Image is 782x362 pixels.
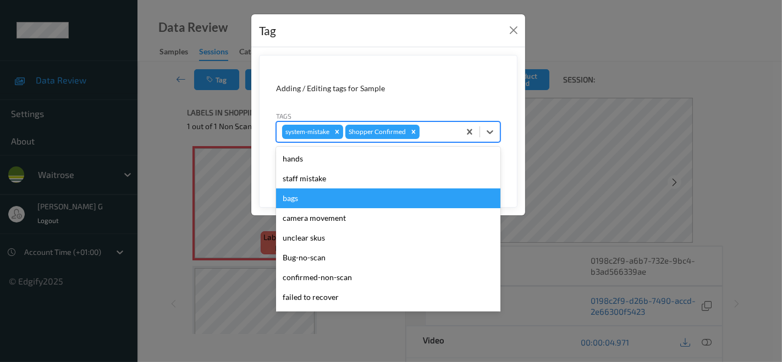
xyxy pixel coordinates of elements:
[276,149,500,169] div: hands
[276,268,500,287] div: confirmed-non-scan
[407,125,420,139] div: Remove Shopper Confirmed
[276,83,500,94] div: Adding / Editing tags for Sample
[331,125,343,139] div: Remove system-mistake
[276,188,500,208] div: bags
[259,22,276,40] div: Tag
[276,111,291,121] label: Tags
[276,287,500,307] div: failed to recover
[282,125,331,139] div: system-mistake
[345,125,407,139] div: Shopper Confirmed
[276,228,500,248] div: unclear skus
[276,307,500,327] div: product recovered
[276,208,500,228] div: camera movement
[276,248,500,268] div: Bug-no-scan
[276,169,500,188] div: staff mistake
[506,23,521,38] button: Close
